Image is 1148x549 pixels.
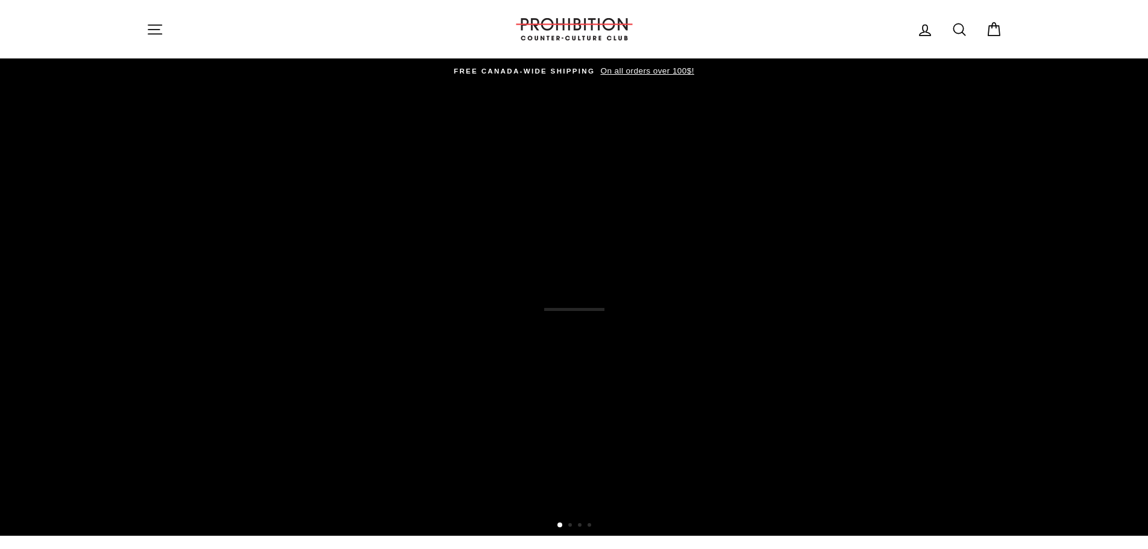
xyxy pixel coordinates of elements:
[557,522,563,529] button: 1
[597,66,694,75] span: On all orders over 100$!
[514,18,635,40] img: PROHIBITION COUNTER-CULTURE CLUB
[568,523,574,529] button: 2
[454,67,595,75] span: FREE CANADA-WIDE SHIPPING
[578,523,584,529] button: 3
[588,523,594,529] button: 4
[149,64,999,78] a: FREE CANADA-WIDE SHIPPING On all orders over 100$!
